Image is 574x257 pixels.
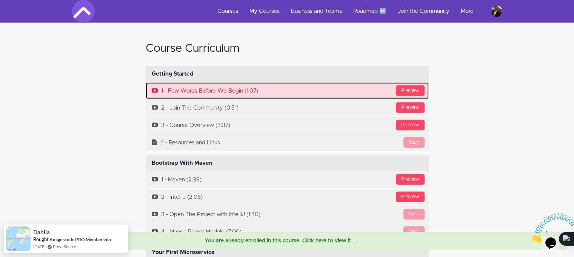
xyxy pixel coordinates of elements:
div: Preview [396,192,425,202]
a: Start4 - Maven Parent Module (7:00) [146,223,429,240]
a: ProveSource [53,243,76,250]
a: Amigoscode PRO Membership [49,237,111,242]
div: Preview [396,174,425,185]
div: Start [403,226,425,237]
a: Start4 - Resources and Links [146,134,429,151]
a: Preview2 - Join The Community (0:51) [146,99,429,116]
div: Preview [396,120,425,130]
span: 1 [3,3,6,9]
a: Preview2 - IntelliJ (2:06) [146,189,429,206]
h2: Course Curriculum [146,42,429,55]
span: Bought [33,236,49,242]
a: Preview3 - Course Overview (3:37) [146,117,429,134]
img: Chat attention grabber [3,3,50,33]
a: Preview1 - Maven (2:38) [146,171,429,188]
a: Start3 - Open The Project with IntelliJ (1:40) [146,206,429,223]
div: Start [403,209,425,220]
div: Start [403,137,425,148]
img: provesource social proof notification image [6,226,31,251]
div: Preview [396,85,425,96]
div: Preview [396,102,425,113]
span: Dahlia [33,229,50,235]
div: Bootstrap With Maven [146,155,429,171]
a: Preview1 - Few Words Before We Begin (1:07) [146,82,429,99]
img: franzlocarno@gmail.com [491,6,502,17]
iframe: chat widget [527,210,574,246]
a: You are already enrolled in this course. Click here to view it → [205,238,358,243]
div: Getting Started [146,66,429,82]
span: [DATE] [33,243,45,250]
